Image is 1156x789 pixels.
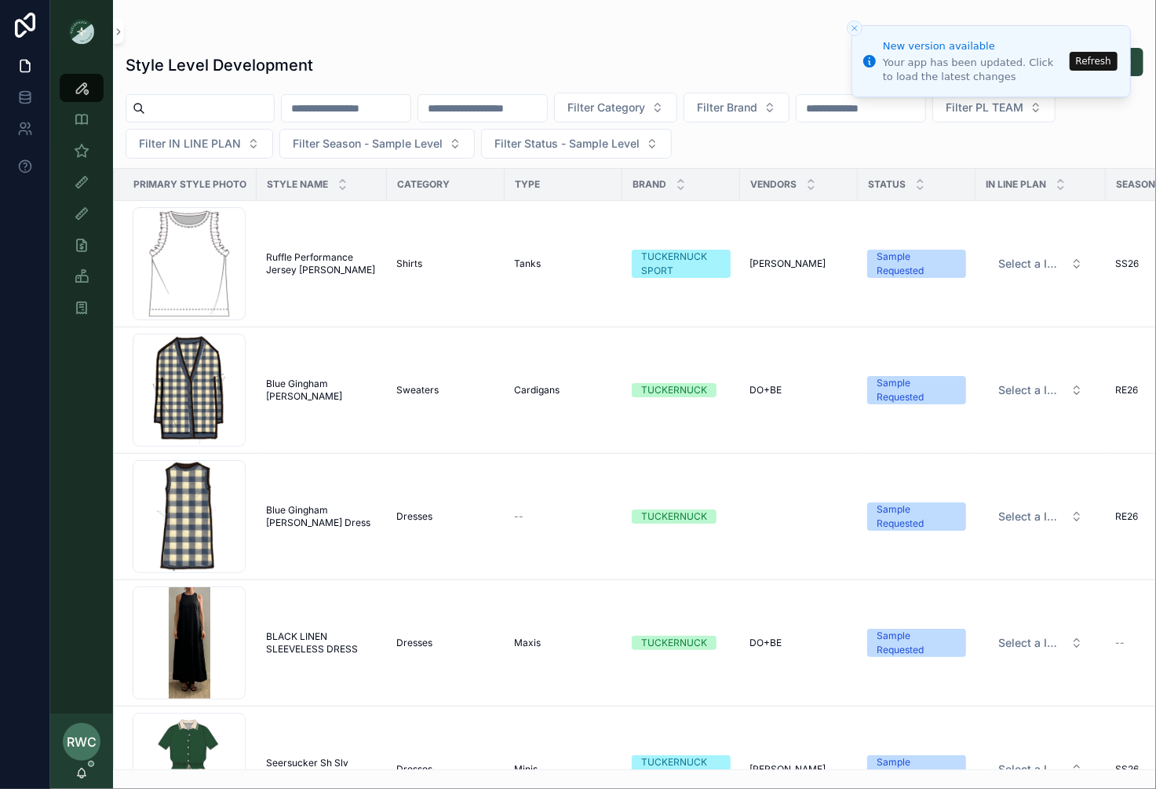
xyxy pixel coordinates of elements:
[632,636,731,650] a: TUCKERNUCK
[514,258,541,270] span: Tanks
[1115,510,1138,523] span: RE26
[514,763,613,776] a: Minis
[396,258,495,270] a: Shirts
[749,763,826,776] span: [PERSON_NAME]
[554,93,677,122] button: Select Button
[632,755,731,784] a: TUCKERNUCK SPORT
[986,502,1096,531] button: Select Button
[749,258,826,270] span: [PERSON_NAME]
[397,178,450,191] span: Category
[69,19,94,44] img: App logo
[632,250,731,278] a: TUCKERNUCK SPORT
[684,93,790,122] button: Select Button
[293,136,443,152] span: Filter Season - Sample Level
[998,762,1064,777] span: Select a IN LINE PLAN
[877,250,957,278] div: Sample Requested
[867,376,966,404] a: Sample Requested
[396,384,495,396] a: Sweaters
[514,258,613,270] a: Tanks
[267,178,328,191] span: Style Name
[641,755,721,784] div: TUCKERNUCK SPORT
[67,732,97,751] span: RWC
[515,178,540,191] span: Type
[1115,637,1125,649] span: --
[749,258,848,270] a: [PERSON_NAME]
[749,763,848,776] a: [PERSON_NAME]
[1115,258,1139,270] span: SS26
[750,178,797,191] span: Vendors
[266,630,377,656] a: BLACK LINEN SLEEVELESS DRESS
[266,251,377,276] a: Ruffle Performance Jersey [PERSON_NAME]
[266,504,377,529] a: Blue Gingham [PERSON_NAME] Dress
[632,510,731,524] a: TUCKERNUCK
[986,755,1096,784] button: Select Button
[867,755,966,784] a: Sample Requested
[494,136,640,152] span: Filter Status - Sample Level
[749,637,782,649] span: DO+BE
[632,383,731,397] a: TUCKERNUCK
[998,635,1064,651] span: Select a IN LINE PLAN
[396,637,432,649] span: Dresses
[877,502,957,531] div: Sample Requested
[1070,52,1118,71] button: Refresh
[986,178,1046,191] span: IN LINE PLAN
[749,384,782,396] span: DO+BE
[986,629,1096,657] button: Select Button
[126,129,273,159] button: Select Button
[514,384,560,396] span: Cardigans
[883,38,1065,54] div: New version available
[396,258,422,270] span: Shirts
[641,383,707,397] div: TUCKERNUCK
[139,136,241,152] span: Filter IN LINE PLAN
[514,763,538,776] span: Minis
[641,510,707,524] div: TUCKERNUCK
[1115,384,1138,396] span: RE26
[985,628,1096,658] a: Select Button
[985,502,1096,531] a: Select Button
[396,763,495,776] a: Dresses
[514,637,613,649] a: Maxis
[567,100,645,115] span: Filter Category
[998,509,1064,524] span: Select a IN LINE PLAN
[133,178,246,191] span: Primary Style Photo
[877,755,957,784] div: Sample Requested
[985,754,1096,784] a: Select Button
[641,250,721,278] div: TUCKERNUCK SPORT
[883,56,1065,84] div: Your app has been updated. Click to load the latest changes
[877,376,957,404] div: Sample Requested
[266,757,377,782] span: Seersucker Sh Slv Button Front Dress
[877,629,957,657] div: Sample Requested
[50,63,113,342] div: scrollable content
[396,384,439,396] span: Sweaters
[396,510,432,523] span: Dresses
[847,20,862,36] button: Close toast
[998,256,1064,272] span: Select a IN LINE PLAN
[986,376,1096,404] button: Select Button
[641,636,707,650] div: TUCKERNUCK
[514,637,541,649] span: Maxis
[633,178,666,191] span: Brand
[396,637,495,649] a: Dresses
[867,250,966,278] a: Sample Requested
[932,93,1056,122] button: Select Button
[986,250,1096,278] button: Select Button
[867,629,966,657] a: Sample Requested
[514,510,523,523] span: --
[985,375,1096,405] a: Select Button
[396,763,432,776] span: Dresses
[946,100,1023,115] span: Filter PL TEAM
[266,378,377,403] a: Blue Gingham [PERSON_NAME]
[279,129,475,159] button: Select Button
[1115,763,1139,776] span: SS26
[867,502,966,531] a: Sample Requested
[868,178,906,191] span: Status
[985,249,1096,279] a: Select Button
[396,510,495,523] a: Dresses
[126,54,313,76] h1: Style Level Development
[514,510,613,523] a: --
[514,384,613,396] a: Cardigans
